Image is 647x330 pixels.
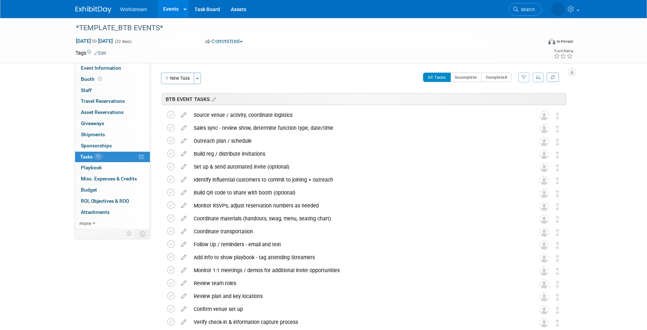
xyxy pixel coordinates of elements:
[75,185,150,196] a: Budget
[75,174,150,184] a: Misc. Expenses & Credits
[540,111,549,120] img: Unassigned
[75,96,150,107] a: Travel Reservations
[178,280,190,287] a: edit
[190,122,525,134] div: Sales sync - review show, determine function type, date/time
[75,196,150,207] a: ROI, Objectives & ROO
[178,254,190,261] a: edit
[556,39,573,44] div: In-Person
[540,124,549,133] img: Unassigned
[556,242,559,249] i: Move task
[178,306,190,312] a: edit
[450,73,482,82] button: Incomplete
[162,93,566,105] div: BTB EVENT TASKS
[75,74,150,85] a: Booth
[81,87,92,93] span: Staff
[75,141,150,151] a: Sponsorships
[210,95,216,102] a: Edit sections
[190,238,525,251] div: Follow Up / reminders - email and text
[178,125,190,131] a: edit
[178,293,190,299] a: edit
[81,165,102,170] span: Playbook
[190,135,525,147] div: Outreach plan / schedule
[540,189,549,198] img: Unassigned
[94,51,106,56] a: Edit
[178,177,190,183] a: edit
[75,63,150,74] a: Event Information
[81,198,129,204] span: ROI, Objectives & ROO
[556,164,559,171] i: Move task
[540,292,549,302] img: Unassigned
[178,228,190,235] a: edit
[556,255,559,262] i: Move task
[79,220,91,226] span: more
[190,148,525,160] div: Build reg / distribute invitations
[190,303,525,315] div: Confirm venue set up
[481,73,512,82] button: Completed
[190,225,525,238] div: Coordinate transportation
[556,307,559,313] i: Move task
[190,277,525,289] div: Review team roles
[178,164,190,170] a: edit
[540,137,549,146] img: Unassigned
[540,240,549,250] img: Unassigned
[190,109,525,121] div: Source venue / activity, coordinate logistics
[161,73,194,84] button: New Task
[509,3,542,16] a: Search
[75,129,150,140] a: Shipments
[178,267,190,274] a: edit
[554,49,573,53] div: Event Rating
[540,202,549,211] img: Unassigned
[556,320,559,326] i: Move task
[556,125,559,132] i: Move task
[551,3,565,16] img: Keira Wiele
[540,253,549,263] img: Unassigned
[556,229,559,236] i: Move task
[114,39,132,44] span: (22 days)
[203,38,246,45] button: Committed
[190,187,525,199] div: Build QR code to share with booth (optional)
[190,212,525,225] div: Coordinate materials (handouts, swag, menu, seating chart)
[81,132,105,137] span: Shipments
[81,76,103,82] span: Booth
[75,218,150,229] a: more
[499,37,573,48] div: Event Format
[91,38,98,44] span: to
[190,200,525,212] div: Monitor RSVPs, adjust reservation numbers as needed
[556,268,559,275] i: Move task
[540,228,549,237] img: Unassigned
[556,113,559,119] i: Move task
[540,176,549,185] img: Unassigned
[556,281,559,288] i: Move task
[178,112,190,118] a: edit
[190,174,525,186] div: Identify influential customers to commit to joining + outreach
[178,215,190,222] a: edit
[81,109,124,115] span: Asset Reservations
[556,294,559,301] i: Move task
[547,73,559,82] a: Refresh
[190,290,525,302] div: Review plan and key locations
[540,318,549,327] img: Unassigned
[75,118,150,129] a: Giveaways
[178,189,190,196] a: edit
[556,190,559,197] i: Move task
[81,120,104,126] span: Giveaways
[178,202,190,209] a: edit
[540,266,549,276] img: Unassigned
[190,264,525,276] div: Monitor 1:1 meetings / demos for additional invite opportunities
[178,151,190,157] a: edit
[540,279,549,289] img: Unassigned
[81,98,125,104] span: Travel Reservations
[120,6,147,12] span: Workstream
[96,76,103,82] span: Booth not reserved yet
[556,203,559,210] i: Move task
[540,163,549,172] img: Unassigned
[548,38,555,44] img: Format-Inperson.png
[75,152,150,162] a: Tasks0%
[81,187,97,193] span: Budget
[75,162,150,173] a: Playbook
[81,176,137,182] span: Misc. Expenses & Credits
[423,73,451,82] button: All Tasks
[190,251,525,263] div: Add info to show playbook - tag attending Streamers
[75,6,111,13] img: ExhibitDay
[81,65,121,71] span: Event Information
